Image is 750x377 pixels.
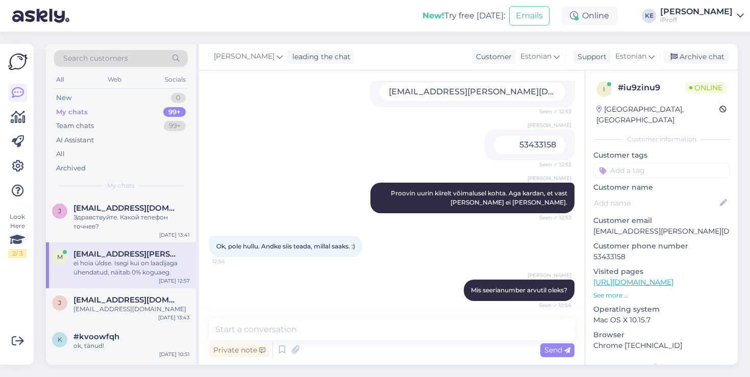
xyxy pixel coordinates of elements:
[73,213,190,231] div: Здравствуйте. Какой телефон точнее?
[593,135,730,144] div: Customer information
[593,304,730,315] p: Operating system
[58,207,61,215] span: j
[57,253,63,261] span: m
[106,73,123,86] div: Web
[214,51,274,62] span: [PERSON_NAME]
[593,241,730,252] p: Customer phone number
[54,73,66,86] div: All
[73,259,190,277] div: ei hoia üldse. Isegi kui on laadijaga ühendatud, näitab 0% koguaeg.
[615,51,646,62] span: Estonian
[593,340,730,351] p: Chrome [TECHNICAL_ID]
[593,150,730,161] p: Customer tags
[528,121,571,129] span: [PERSON_NAME]
[58,336,62,343] span: k
[73,204,180,213] span: julia20juqa@gmail.com
[56,149,65,159] div: All
[107,181,135,190] span: My chats
[8,212,27,258] div: Look Here
[593,266,730,277] p: Visited pages
[573,52,607,62] div: Support
[593,163,730,178] input: Add a tag
[472,52,512,62] div: Customer
[618,82,685,94] div: # iu9zinu9
[73,295,180,305] span: janinaperekopskaja8@gmail.com
[56,107,88,117] div: My chats
[533,161,571,168] span: Seen ✓ 12:53
[685,82,727,93] span: Online
[164,121,186,131] div: 99+
[642,9,656,23] div: KE
[660,8,744,24] a: [PERSON_NAME]iProff
[660,16,733,24] div: iProff
[73,249,180,259] span: mrs.dina.osman@gmail.com
[593,215,730,226] p: Customer email
[544,345,570,355] span: Send
[56,93,71,103] div: New
[209,343,269,357] div: Private note
[159,277,190,285] div: [DATE] 12:57
[422,11,444,20] b: New!
[509,6,549,26] button: Emails
[593,291,730,300] p: See more ...
[603,85,605,93] span: i
[163,107,186,117] div: 99+
[56,135,94,145] div: AI Assistant
[664,50,729,64] div: Archive chat
[73,332,119,341] span: #kvoowfqh
[520,51,552,62] span: Estonian
[528,271,571,279] span: [PERSON_NAME]
[159,350,190,358] div: [DATE] 10:51
[533,108,571,115] span: Seen ✓ 12:53
[8,249,27,258] div: 2 / 3
[494,136,565,154] div: 53433158
[593,315,730,325] p: Mac OS X 10.15.7
[593,226,730,237] p: [EMAIL_ADDRESS][PERSON_NAME][DOMAIN_NAME]
[533,301,571,309] span: Seen ✓ 12:54
[56,121,94,131] div: Team chats
[533,214,571,221] span: Seen ✓ 12:53
[528,174,571,182] span: [PERSON_NAME]
[73,341,190,350] div: ok, tänud!
[380,83,565,101] div: [EMAIL_ADDRESS][PERSON_NAME][DOMAIN_NAME]
[63,53,128,64] span: Search customers
[212,258,251,265] span: 12:54
[8,52,28,71] img: Askly Logo
[391,189,569,206] span: Proovin uurin kiirelt võimalusel kohta. Aga kardan, et vast [PERSON_NAME] ei [PERSON_NAME].
[596,104,719,125] div: [GEOGRAPHIC_DATA], [GEOGRAPHIC_DATA]
[593,330,730,340] p: Browser
[593,361,730,370] div: Extra
[593,278,673,287] a: [URL][DOMAIN_NAME]
[171,93,186,103] div: 0
[56,163,86,173] div: Archived
[163,73,188,86] div: Socials
[73,305,190,314] div: [EMAIL_ADDRESS][DOMAIN_NAME]
[594,197,718,209] input: Add name
[159,231,190,239] div: [DATE] 13:41
[660,8,733,16] div: [PERSON_NAME]
[593,252,730,262] p: 53433158
[562,7,617,25] div: Online
[593,182,730,193] p: Customer name
[158,314,190,321] div: [DATE] 13:43
[216,242,355,250] span: Ok, pole hullu. Andke siis teada, millal saaks. :)
[58,299,61,307] span: j
[422,10,505,22] div: Try free [DATE]:
[288,52,351,62] div: leading the chat
[471,286,567,294] span: Mis seerianumber arvutil oleks?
